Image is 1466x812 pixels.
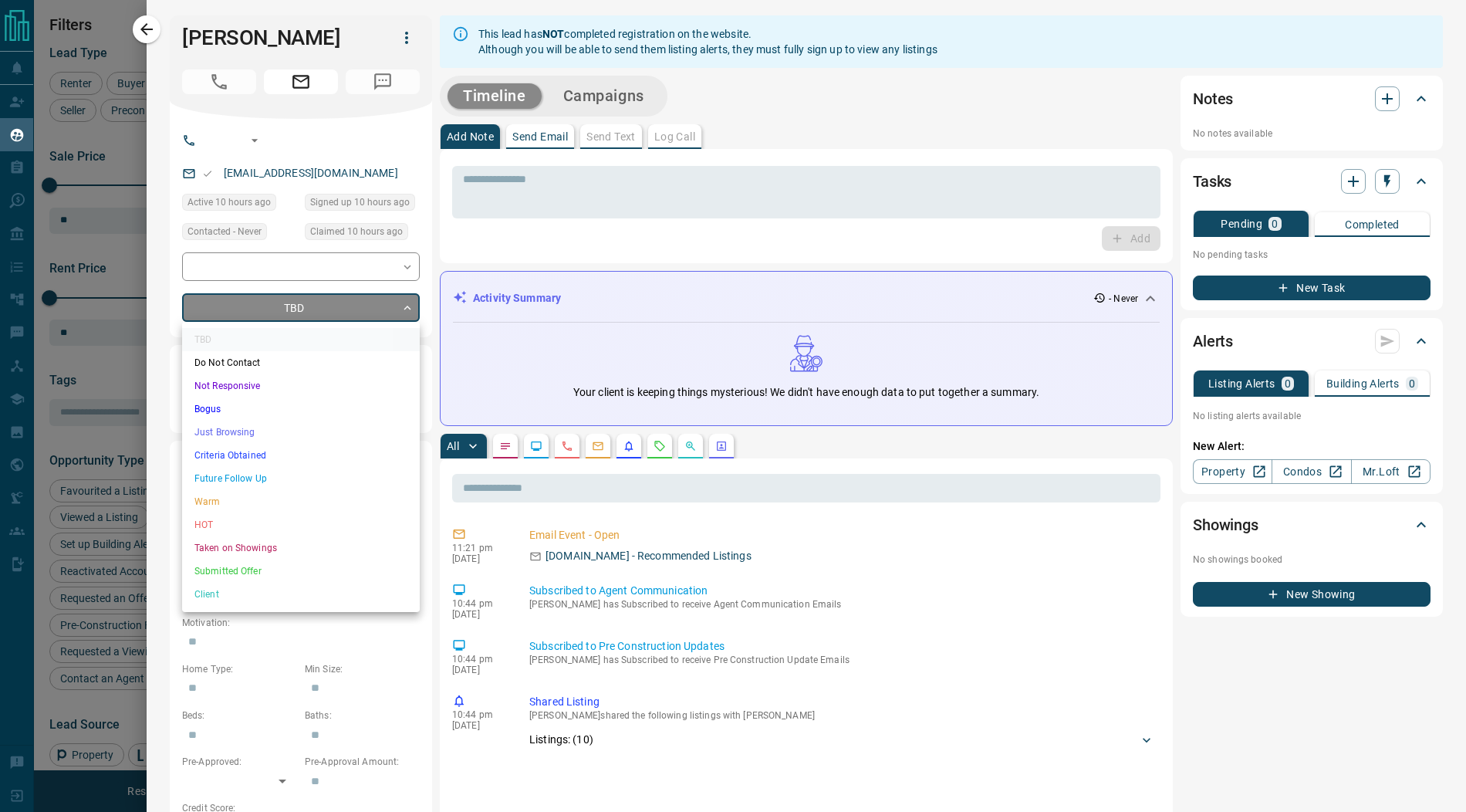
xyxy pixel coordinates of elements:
li: HOT [182,513,420,536]
li: Bogus [182,398,420,421]
li: Do Not Contact [182,351,420,374]
li: Taken on Showings [182,536,420,560]
li: Warm [182,490,420,513]
li: Not Responsive [182,374,420,398]
li: Client [182,583,420,606]
li: Submitted Offer [182,560,420,583]
li: Future Follow Up [182,467,420,490]
li: Just Browsing [182,421,420,444]
li: Criteria Obtained [182,444,420,467]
